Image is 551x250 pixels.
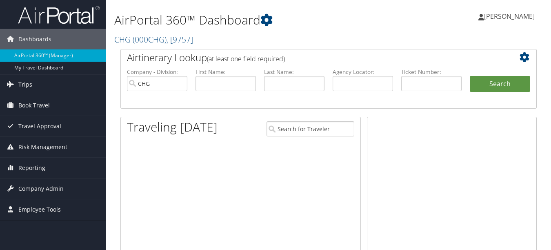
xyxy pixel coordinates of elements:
span: , [ 9757 ] [167,34,193,45]
span: Dashboards [18,29,51,49]
label: Ticket Number: [401,68,462,76]
span: Company Admin [18,179,64,199]
span: Risk Management [18,137,67,157]
label: Agency Locator: [333,68,393,76]
input: Search for Traveler [267,121,354,136]
span: Employee Tools [18,199,61,220]
a: [PERSON_NAME] [478,4,543,29]
h1: Traveling [DATE] [127,118,218,136]
span: ( 000CHG ) [133,34,167,45]
span: Book Travel [18,95,50,116]
label: Last Name: [264,68,324,76]
span: (at least one field required) [207,54,285,63]
h1: AirPortal 360™ Dashboard [114,11,400,29]
button: Search [470,76,530,92]
span: Travel Approval [18,116,61,136]
span: [PERSON_NAME] [484,12,535,21]
h2: Airtinerary Lookup [127,51,495,65]
img: airportal-logo.png [18,5,100,25]
span: Trips [18,74,32,95]
a: CHG [114,34,193,45]
span: Reporting [18,158,45,178]
label: Company - Division: [127,68,187,76]
label: First Name: [196,68,256,76]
